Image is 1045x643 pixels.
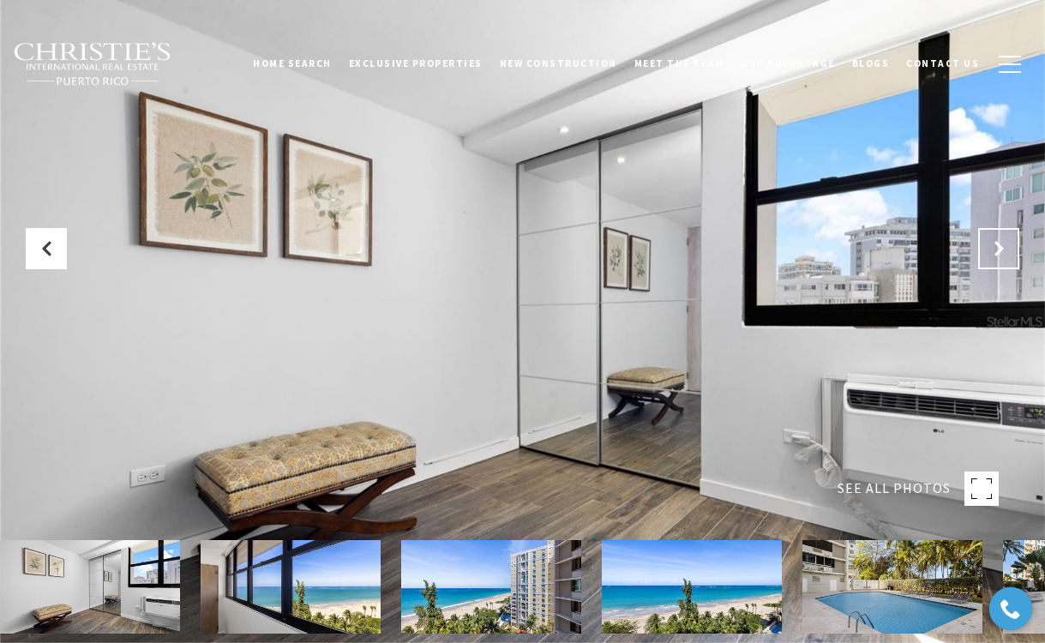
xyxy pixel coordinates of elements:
button: Next Slide [978,228,1019,269]
span: Blogs [852,57,890,69]
span: New Construction [500,57,617,69]
span: SEE ALL PHOTOS [838,478,951,500]
a: Our Advantage [732,42,844,85]
a: Blogs [844,42,898,85]
img: 9A PLAYA GRANDE #9A [602,540,782,634]
img: 9A PLAYA GRANDE #9A [201,540,381,634]
a: Meet the Team [626,42,733,85]
button: button [988,39,1032,89]
span: Our Advantage [741,57,835,69]
img: 9A PLAYA GRANDE #9A [802,540,982,634]
a: New Construction [491,42,626,85]
span: Exclusive Properties [349,57,483,69]
img: 9A PLAYA GRANDE #9A [401,540,581,634]
button: Previous Slide [26,228,67,269]
a: Exclusive Properties [340,42,491,85]
a: Home Search [244,42,340,85]
img: Christie's International Real Estate black text logo [13,42,172,87]
span: Contact Us [906,57,979,69]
